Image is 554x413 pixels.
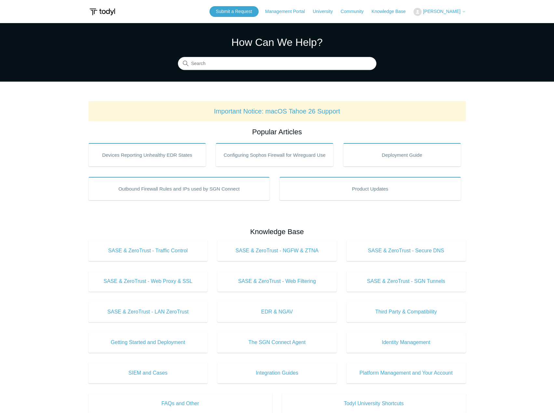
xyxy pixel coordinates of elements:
h1: How Can We Help? [178,34,376,50]
span: The SGN Connect Agent [227,339,327,346]
a: Identity Management [346,332,466,353]
span: Todyl University Shortcuts [292,400,456,407]
a: University [313,8,339,15]
a: SASE & ZeroTrust - NGFW & ZTNA [217,240,337,261]
a: Devices Reporting Unhealthy EDR States [88,143,206,167]
a: Management Portal [265,8,311,15]
a: SASE & ZeroTrust - Traffic Control [88,240,208,261]
a: Submit a Request [209,6,259,17]
a: SASE & ZeroTrust - Secure DNS [346,240,466,261]
img: Todyl Support Center Help Center home page [88,6,116,18]
a: SASE & ZeroTrust - LAN ZeroTrust [88,301,208,322]
span: [PERSON_NAME] [423,9,460,14]
a: The SGN Connect Agent [217,332,337,353]
span: Platform Management and Your Account [356,369,456,377]
a: Product Updates [279,177,461,200]
span: EDR & NGAV [227,308,327,316]
a: Configuring Sophos Firewall for Wireguard Use [216,143,333,167]
a: Knowledge Base [372,8,412,15]
span: SASE & ZeroTrust - NGFW & ZTNA [227,247,327,255]
a: Third Party & Compatibility [346,301,466,322]
a: Integration Guides [217,363,337,383]
h2: Knowledge Base [88,226,466,237]
a: Getting Started and Deployment [88,332,208,353]
h2: Popular Articles [88,127,466,137]
span: SASE & ZeroTrust - LAN ZeroTrust [98,308,198,316]
a: SASE & ZeroTrust - Web Proxy & SSL [88,271,208,292]
a: SIEM and Cases [88,363,208,383]
span: Getting Started and Deployment [98,339,198,346]
a: Deployment Guide [343,143,461,167]
span: SASE & ZeroTrust - Traffic Control [98,247,198,255]
a: SASE & ZeroTrust - SGN Tunnels [346,271,466,292]
span: Identity Management [356,339,456,346]
span: SASE & ZeroTrust - SGN Tunnels [356,277,456,285]
a: Important Notice: macOS Tahoe 26 Support [214,108,340,115]
span: Third Party & Compatibility [356,308,456,316]
span: SASE & ZeroTrust - Secure DNS [356,247,456,255]
span: FAQs and Other [98,400,263,407]
button: [PERSON_NAME] [413,8,466,16]
input: Search [178,57,376,70]
a: Platform Management and Your Account [346,363,466,383]
a: Community [341,8,370,15]
span: SIEM and Cases [98,369,198,377]
a: SASE & ZeroTrust - Web Filtering [217,271,337,292]
a: Outbound Firewall Rules and IPs used by SGN Connect [88,177,270,200]
a: EDR & NGAV [217,301,337,322]
span: SASE & ZeroTrust - Web Filtering [227,277,327,285]
span: Integration Guides [227,369,327,377]
span: SASE & ZeroTrust - Web Proxy & SSL [98,277,198,285]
